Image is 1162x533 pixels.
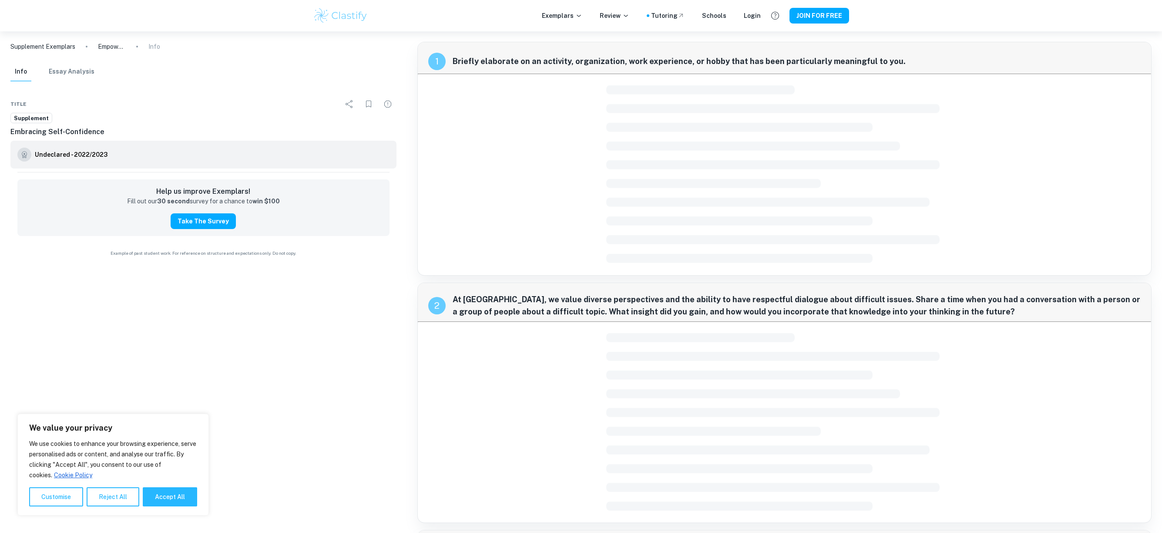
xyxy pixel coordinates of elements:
[35,150,107,159] h6: Undeclared - 2022/2023
[600,11,629,20] p: Review
[744,11,761,20] a: Login
[313,7,368,24] img: Clastify logo
[453,55,1141,67] span: Briefly elaborate on an activity, organization, work experience, or hobby that has been particula...
[252,198,280,205] strong: win $100
[49,62,94,81] button: Essay Analysis
[54,471,93,479] a: Cookie Policy
[171,213,236,229] button: Take the Survey
[379,95,396,113] div: Report issue
[24,186,383,197] h6: Help us improve Exemplars!
[10,100,27,108] span: Title
[17,414,209,516] div: We value your privacy
[341,95,358,113] div: Share
[789,8,849,24] button: JOIN FOR FREE
[29,423,197,433] p: We value your privacy
[360,95,377,113] div: Bookmark
[428,297,446,314] div: recipe
[87,487,139,506] button: Reject All
[35,148,107,162] a: Undeclared - 2022/2023
[127,197,280,206] p: Fill out our survey for a chance to
[157,198,190,205] strong: 30 second
[143,487,197,506] button: Accept All
[768,8,783,23] button: Help and Feedback
[29,439,197,480] p: We use cookies to enhance your browsing experience, serve personalised ads or content, and analys...
[453,293,1141,318] span: At [GEOGRAPHIC_DATA], we value diverse perspectives and the ability to have respectful dialogue a...
[98,42,126,51] p: Empowering Through Art: Finding Balance and Creating Change
[428,53,446,70] div: recipe
[10,250,396,256] span: Example of past student work. For reference on structure and expectations only. Do not copy.
[10,42,75,51] a: Supplement Exemplars
[702,11,726,20] a: Schools
[148,42,160,51] p: Info
[29,487,83,506] button: Customise
[651,11,685,20] a: Tutoring
[542,11,582,20] p: Exemplars
[11,114,52,123] span: Supplement
[10,62,31,81] button: Info
[10,113,52,124] a: Supplement
[10,127,396,137] h6: Embracing Self-Confidence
